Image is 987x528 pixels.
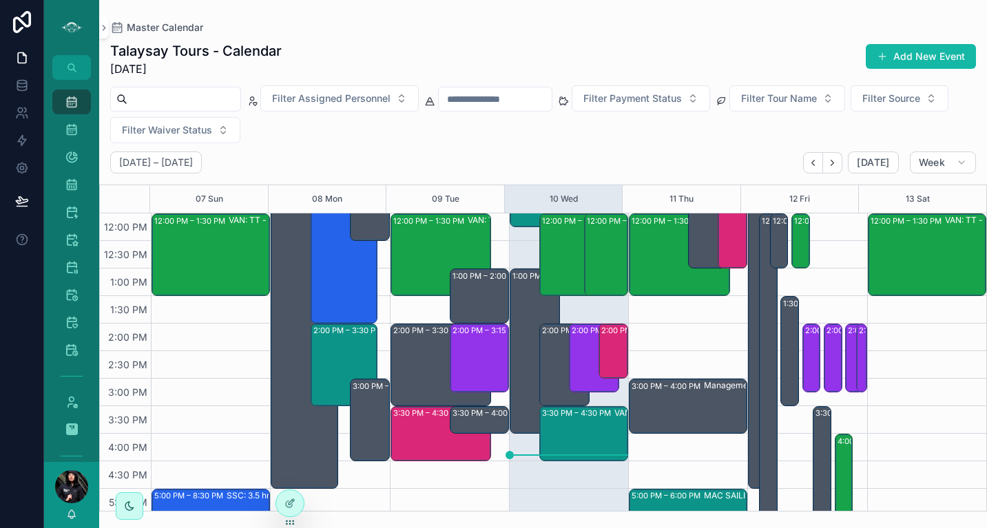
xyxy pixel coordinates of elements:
div: 3:30 PM – 4:00 PM [450,407,508,433]
div: 4:00 PM – 5:30 PM [838,434,910,448]
button: Select Button [260,85,419,112]
span: 1:00 PM [107,276,151,288]
div: 2:00 PM – 3:30 PM [542,324,614,337]
div: 3:30 PM – 4:30 PMVAN: TO - [PERSON_NAME] (1) [PERSON_NAME], TW:RZQE-YWFH [391,407,490,461]
div: 1:30 PM – 3:30 PM [781,297,798,405]
div: 2:00 PM – 3:00 PM [601,324,674,337]
div: 3:30 PM – 4:00 PM [453,406,525,420]
div: 2:00 PM – 3:30 PM [393,324,466,337]
button: 10 Wed [550,185,578,213]
span: Week [919,156,945,169]
div: 12:00 PM – 1:00 PM [792,214,809,268]
button: Select Button [729,85,845,112]
button: 12 Fri [789,185,810,213]
div: 12:00 PM – 1:30 PM [154,214,229,228]
span: Filter Tour Name [741,92,817,105]
button: Back [803,152,823,173]
div: 12:00 PM – 1:00 PM [771,214,788,268]
span: Filter Source [862,92,920,105]
span: 5:00 PM [105,496,151,508]
h2: [DATE] – [DATE] [119,156,193,169]
div: 3:00 PM – 4:30 PM [353,379,425,393]
button: 13 Sat [906,185,930,213]
div: 3:30 PM – 4:30 PM [393,406,466,420]
div: 2:00 PM – 3:30 PM [313,324,386,337]
div: 3:30 PM – 4:30 PMVAN: SSM - Whytecliff Park (1) [PERSON_NAME], TW:KQWE-EZMV [540,407,627,461]
span: [DATE] [110,61,282,77]
div: 12:00 PM – 1:30 PM [587,214,661,228]
div: 12:00 PM – 1:30 PM [540,214,614,295]
div: 12:00 PM – 1:30 PM [542,214,616,228]
div: 2:00 PM – 3:30 PM [311,324,377,405]
span: 1:30 PM [107,304,151,315]
div: 12:00 PM – 1:30 PM [393,214,468,228]
div: 5:00 PM – 6:00 PM [632,489,704,503]
span: Master Calendar [127,21,203,34]
div: 2:00 PM – 3:15 PM [824,324,842,392]
button: 11 Thu [669,185,694,213]
div: VAN: TT - [PERSON_NAME] (1) [PERSON_NAME], TW:ECGK-RFMW [468,215,564,226]
div: 2:00 PM – 3:30 PMLUP Follow-up [391,324,490,405]
div: 12:00 PM – 1:00 PM [794,214,869,228]
button: Week [910,151,976,173]
span: 4:00 PM [105,441,151,453]
span: Filter Assigned Personnel [272,92,391,105]
button: 09 Tue [432,185,459,213]
button: Select Button [851,85,948,112]
h1: Talaysay Tours - Calendar [110,41,282,61]
div: 2:00 PM – 3:15 PM [570,324,619,392]
div: 1:00 PM – 4:00 PM [512,269,583,283]
button: Add New Event [866,44,976,69]
div: 12:00 PM – 1:30 PMVAN: TT - [PERSON_NAME] (1) [PERSON_NAME], TW:ECGK-RFMW [391,214,490,295]
div: 12:00 PM – 1:30 PMVAN: TT - [PERSON_NAME] (2) MISA TOURS - Booking Number : 1183153 [152,214,269,295]
div: MAC SAILING SSM TOUR [704,490,804,501]
div: 1:00 PM – 4:00 PM [510,269,559,433]
span: 3:30 PM [105,414,151,425]
span: 2:30 PM [105,359,151,370]
div: 12:00 PM – 1:30 PMVAN: TT - [PERSON_NAME] (2) [PERSON_NAME], TW:UXTF-VDRH [869,214,986,295]
div: 2:00 PM – 3:15 PM [827,324,897,337]
div: 2:00 PM – 3:15 PM [450,324,508,392]
div: VAN: SSM - Whytecliff Park (1) [PERSON_NAME], TW:KQWE-EZMV [614,408,699,419]
div: 2:00 PM – 3:00 PM [599,324,627,378]
a: Master Calendar [110,21,203,34]
div: 2:00 PM – 3:15 PM [848,324,919,337]
div: 3:00 PM – 4:00 PMManagement Calendar Review [630,379,747,433]
span: 4:30 PM [105,469,151,481]
span: Filter Waiver Status [122,123,212,137]
div: Management Calendar Review [704,380,818,391]
div: 2:00 PM – 3:15 PM [572,324,643,337]
div: VAN: TT - [PERSON_NAME] (2) MISA TOURS - Booking Number : 1183153 [229,215,343,226]
span: 3:00 PM [105,386,151,398]
button: 07 Sun [196,185,223,213]
div: 2:00 PM – 3:15 PM [859,324,930,337]
button: 08 Mon [312,185,342,213]
div: 5:00 PM – 8:30 PM [154,489,227,503]
div: 4:00 PM – 5:30 PM [835,434,853,516]
div: 12:00 PM – 1:30 PMVAN:TT - [PERSON_NAME] (12) [PERSON_NAME], TW:VCKC-QXNR [630,214,729,295]
span: 12:30 PM [101,249,151,260]
span: [DATE] [857,156,889,169]
div: 3:00 PM – 4:00 PM [632,379,704,393]
span: Filter Payment Status [583,92,682,105]
button: [DATE] [848,151,898,173]
div: 12:00 PM – 1:30 PM [871,214,945,228]
div: SSC: 3.5 hr - Kayak Tour (2) [PERSON_NAME], TW:GPCX-NKAR [227,490,341,501]
div: 2:00 PM – 3:15 PM [803,324,820,392]
img: App logo [61,17,83,39]
div: 3:30 PM – 9:30 PM [815,406,888,420]
span: 2:00 PM [105,331,151,343]
div: 3:30 PM – 4:30 PM [542,406,614,420]
div: 1:00 PM – 2:00 PM [450,269,508,323]
div: 2:00 PM – 3:15 PM [846,324,863,392]
div: 1:00 PM – 2:00 PM [453,269,523,283]
div: 12:00 PM – 1:30 PM [585,214,628,295]
div: 12:00 PM – 8:00 PM [762,214,838,228]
